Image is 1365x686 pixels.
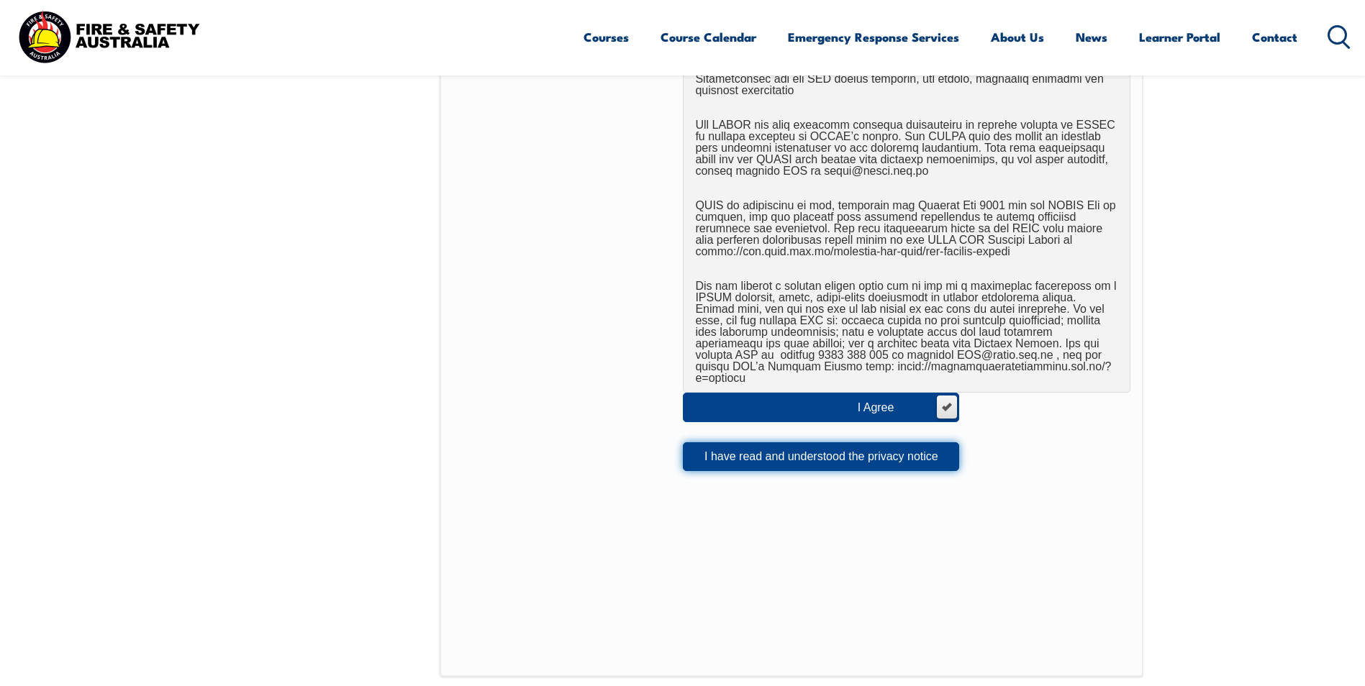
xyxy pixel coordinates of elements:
[991,18,1044,56] a: About Us
[788,18,959,56] a: Emergency Response Services
[661,18,756,56] a: Course Calendar
[683,442,959,471] button: I have read and understood the privacy notice
[1139,18,1220,56] a: Learner Portal
[1076,18,1107,56] a: News
[1252,18,1297,56] a: Contact
[858,402,923,413] div: I Agree
[584,18,629,56] a: Courses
